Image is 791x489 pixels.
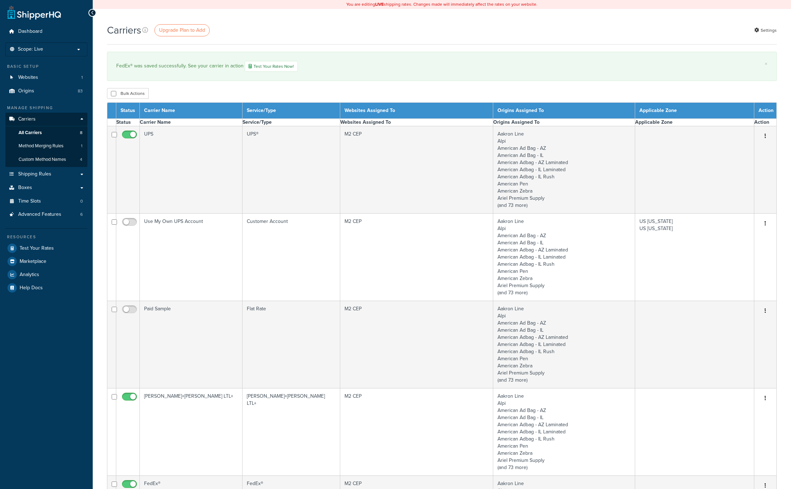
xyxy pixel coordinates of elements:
[107,23,141,37] h1: Carriers
[5,195,87,208] li: Time Slots
[754,25,777,35] a: Settings
[18,29,42,35] span: Dashboard
[5,242,87,255] a: Test Your Rates
[81,75,83,81] span: 1
[20,245,54,251] span: Test Your Rates
[18,212,61,218] span: Advanced Features
[18,75,38,81] span: Websites
[245,61,298,72] a: Test Your Rates Now!
[754,103,777,119] th: Action
[140,388,243,476] td: [PERSON_NAME]+[PERSON_NAME] LTL+
[7,5,61,20] a: ShipperHQ Home
[19,130,42,136] span: All Carriers
[80,157,82,163] span: 4
[5,208,87,221] a: Advanced Features 6
[635,119,754,126] th: Applicable Zone
[78,88,83,94] span: 83
[493,214,635,301] td: Aakron Line Alpi American Ad Bag - AZ American Ad Bag - IL American Adbag - AZ Laminated American...
[80,130,82,136] span: 8
[635,103,754,119] th: Applicable Zone
[493,119,635,126] th: Origins Assigned To
[493,301,635,388] td: Aakron Line Alpi American Ad Bag - AZ American Ad Bag - IL American Adbag - AZ Laminated American...
[242,388,340,476] td: [PERSON_NAME]+[PERSON_NAME] LTL+
[242,214,340,301] td: Customer Account
[5,85,87,98] li: Origins
[5,71,87,84] li: Websites
[340,126,493,214] td: M2 CEP
[116,61,767,72] div: FedEx® was saved successfully. See your carrier in action
[5,113,87,126] a: Carriers
[18,46,43,52] span: Scope: Live
[5,168,87,181] a: Shipping Rules
[5,153,87,166] li: Custom Method Names
[5,208,87,221] li: Advanced Features
[340,388,493,476] td: M2 CEP
[5,195,87,208] a: Time Slots 0
[81,143,82,149] span: 1
[242,119,340,126] th: Service/Type
[340,301,493,388] td: M2 CEP
[242,103,340,119] th: Service/Type
[5,71,87,84] a: Websites 1
[140,126,243,214] td: UPS
[140,214,243,301] td: Use My Own UPS Account
[140,301,243,388] td: Paid Sample
[80,198,83,204] span: 0
[242,301,340,388] td: Flat Rate
[242,126,340,214] td: UPS®
[5,139,87,153] li: Method Merging Rules
[5,126,87,139] li: All Carriers
[107,88,149,99] button: Bulk Actions
[159,26,205,34] span: Upgrade Plan to Add
[493,103,635,119] th: Origins Assigned To
[5,85,87,98] a: Origins 83
[18,185,32,191] span: Boxes
[5,63,87,70] div: Basic Setup
[116,103,140,119] th: Status
[5,113,87,167] li: Carriers
[765,61,767,67] a: ×
[116,119,140,126] th: Status
[754,119,777,126] th: Action
[5,281,87,294] a: Help Docs
[20,259,46,265] span: Marketplace
[5,268,87,281] a: Analytics
[20,285,43,291] span: Help Docs
[80,212,83,218] span: 6
[340,119,493,126] th: Websites Assigned To
[154,24,210,36] a: Upgrade Plan to Add
[375,1,384,7] b: LIVE
[140,119,243,126] th: Carrier Name
[18,198,41,204] span: Time Slots
[19,157,66,163] span: Custom Method Names
[20,272,39,278] span: Analytics
[493,388,635,476] td: Aakron Line Alpi American Ad Bag - AZ American Ad Bag - IL American Adbag - AZ Laminated American...
[5,255,87,268] a: Marketplace
[493,126,635,214] td: Aakron Line Alpi American Ad Bag - AZ American Ad Bag - IL American Adbag - AZ Laminated American...
[5,153,87,166] a: Custom Method Names 4
[18,171,51,177] span: Shipping Rules
[5,181,87,194] a: Boxes
[18,88,34,94] span: Origins
[5,234,87,240] div: Resources
[18,116,36,122] span: Carriers
[5,126,87,139] a: All Carriers 8
[5,105,87,111] div: Manage Shipping
[635,214,754,301] td: US [US_STATE] US [US_STATE]
[19,143,63,149] span: Method Merging Rules
[340,214,493,301] td: M2 CEP
[140,103,243,119] th: Carrier Name
[5,25,87,38] a: Dashboard
[340,103,493,119] th: Websites Assigned To
[5,139,87,153] a: Method Merging Rules 1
